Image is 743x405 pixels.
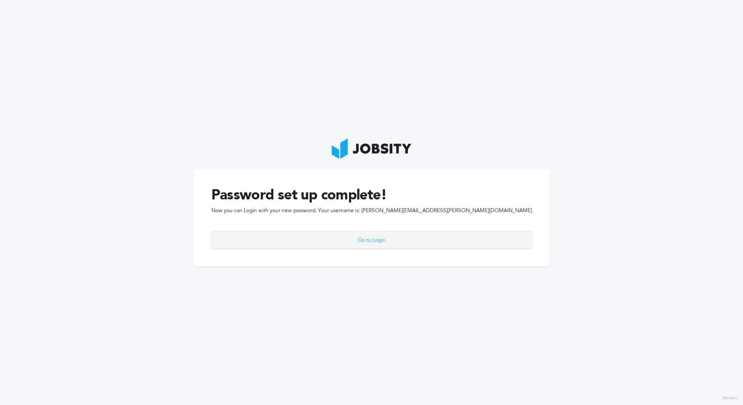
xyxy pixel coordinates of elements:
div: Go to Login [212,232,532,249]
label: Version: [722,396,739,401]
button: Go to Login [211,231,532,249]
span: Now you can Login with your new password. Your username is: [PERSON_NAME][EMAIL_ADDRESS][PERSON_N... [211,208,532,214]
h1: Password set up complete! [211,187,532,203]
